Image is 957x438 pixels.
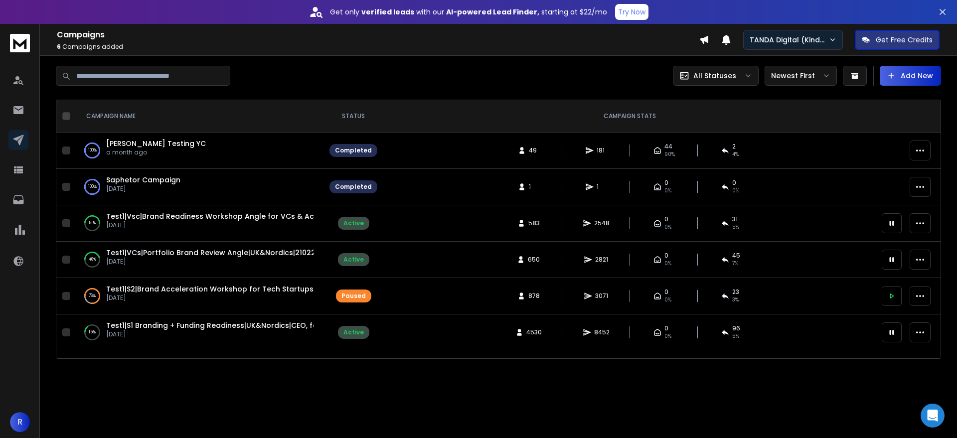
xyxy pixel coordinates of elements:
div: Active [343,328,364,336]
th: CAMPAIGN STATS [383,100,876,133]
p: Get Free Credits [876,35,933,45]
span: 8452 [594,328,610,336]
a: Test1|S1 Branding + Funding Readiness|UK&Nordics|CEO, founder|210225 [106,320,366,330]
span: 23 [732,288,739,296]
p: 46 % [89,255,96,265]
th: STATUS [323,100,383,133]
span: 0 [664,324,668,332]
p: [DATE] [106,330,314,338]
span: 0 [664,179,668,187]
p: [DATE] [106,294,314,302]
div: Completed [335,146,372,154]
p: a month ago [106,148,206,156]
span: 0% [664,260,671,268]
span: 96 [732,324,740,332]
p: All Statuses [693,71,736,81]
strong: AI-powered Lead Finder, [446,7,539,17]
button: Add New [880,66,941,86]
span: 31 [732,215,738,223]
img: logo [10,34,30,52]
span: 878 [528,292,540,300]
span: 3071 [595,292,608,300]
p: Try Now [618,7,645,17]
a: Test1|Vsc|Brand Readiness Workshop Angle for VCs & Accelerators|UK&nordics|210225 [106,211,424,221]
a: Saphetor Campaign [106,175,180,185]
span: 7 % [732,260,738,268]
span: 0 [664,288,668,296]
td: 100%Saphetor Campaign[DATE] [74,169,323,205]
h1: Campaigns [57,29,699,41]
div: Completed [335,183,372,191]
p: Get only with our starting at $22/mo [330,7,607,17]
span: 0 [664,215,668,223]
p: [DATE] [106,258,314,266]
a: Test1|S2|Brand Acceleration Workshop for Tech Startups|[GEOGRAPHIC_DATA], [DEMOGRAPHIC_DATA]|CEO,... [106,284,560,294]
span: 2 [732,143,736,150]
span: 49 [529,146,539,154]
p: 100 % [88,182,97,192]
strong: verified leads [361,7,414,17]
span: 0% [664,187,671,195]
button: Get Free Credits [855,30,940,50]
button: Try Now [615,4,648,20]
span: 181 [597,146,607,154]
span: 5 % [732,223,739,231]
td: 46%Test1|VCs|Portfolio Brand Review Angle|UK&Nordics|210225[DATE] [74,242,323,278]
span: 2548 [594,219,610,227]
td: 51%Test1|Vsc|Brand Readiness Workshop Angle for VCs & Accelerators|UK&nordics|210225[DATE] [74,205,323,242]
p: Campaigns added [57,43,699,51]
td: 76%Test1|S2|Brand Acceleration Workshop for Tech Startups|[GEOGRAPHIC_DATA], [DEMOGRAPHIC_DATA]|C... [74,278,323,314]
span: 1 [597,183,607,191]
td: 15%Test1|S1 Branding + Funding Readiness|UK&Nordics|CEO, founder|210225[DATE] [74,314,323,351]
button: R [10,412,30,432]
span: 1 [529,183,539,191]
p: TANDA Digital (Kind Studio) [750,35,829,45]
td: 100%[PERSON_NAME] Testing YCa month ago [74,133,323,169]
span: 44 [664,143,672,150]
span: 0 [664,252,668,260]
span: 2821 [595,256,608,264]
p: 15 % [89,327,96,337]
div: Paused [341,292,366,300]
div: Active [343,219,364,227]
a: [PERSON_NAME] Testing YC [106,139,206,148]
span: 650 [528,256,540,264]
p: 100 % [88,146,97,155]
span: 4530 [526,328,542,336]
span: 3 % [732,296,739,304]
span: 6 [57,42,61,51]
div: Open Intercom Messenger [921,404,945,428]
span: 0% [664,296,671,304]
button: Newest First [765,66,837,86]
p: [DATE] [106,221,314,229]
span: 0% [664,332,671,340]
span: 5 % [732,332,739,340]
span: 0% [664,223,671,231]
th: CAMPAIGN NAME [74,100,323,133]
p: [DATE] [106,185,180,193]
p: 76 % [89,291,96,301]
p: 51 % [89,218,96,228]
span: 90 % [664,150,675,158]
div: Active [343,256,364,264]
a: Test1|VCs|Portfolio Brand Review Angle|UK&Nordics|210225 [106,248,320,258]
span: 45 [732,252,740,260]
span: 4 % [732,150,739,158]
span: 0 [732,179,736,187]
span: 0 % [732,187,739,195]
span: 583 [528,219,540,227]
